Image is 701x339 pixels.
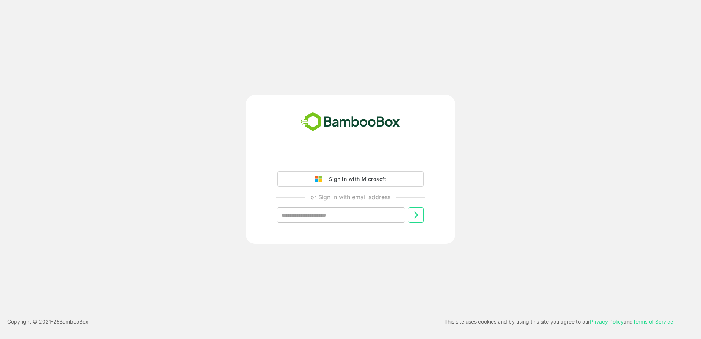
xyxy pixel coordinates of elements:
[274,151,427,167] iframe: Knap til Log ind med Google
[315,176,325,182] img: google
[325,174,386,184] div: Sign in with Microsoft
[444,317,673,326] p: This site uses cookies and by using this site you agree to our and
[590,318,624,325] a: Privacy Policy
[311,193,390,201] p: or Sign in with email address
[7,317,88,326] p: Copyright © 2021- 25 BambooBox
[633,318,673,325] a: Terms of Service
[277,171,424,187] button: Sign in with Microsoft
[550,7,694,75] iframe: Dialogboks for Log ind med Google
[297,110,404,134] img: bamboobox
